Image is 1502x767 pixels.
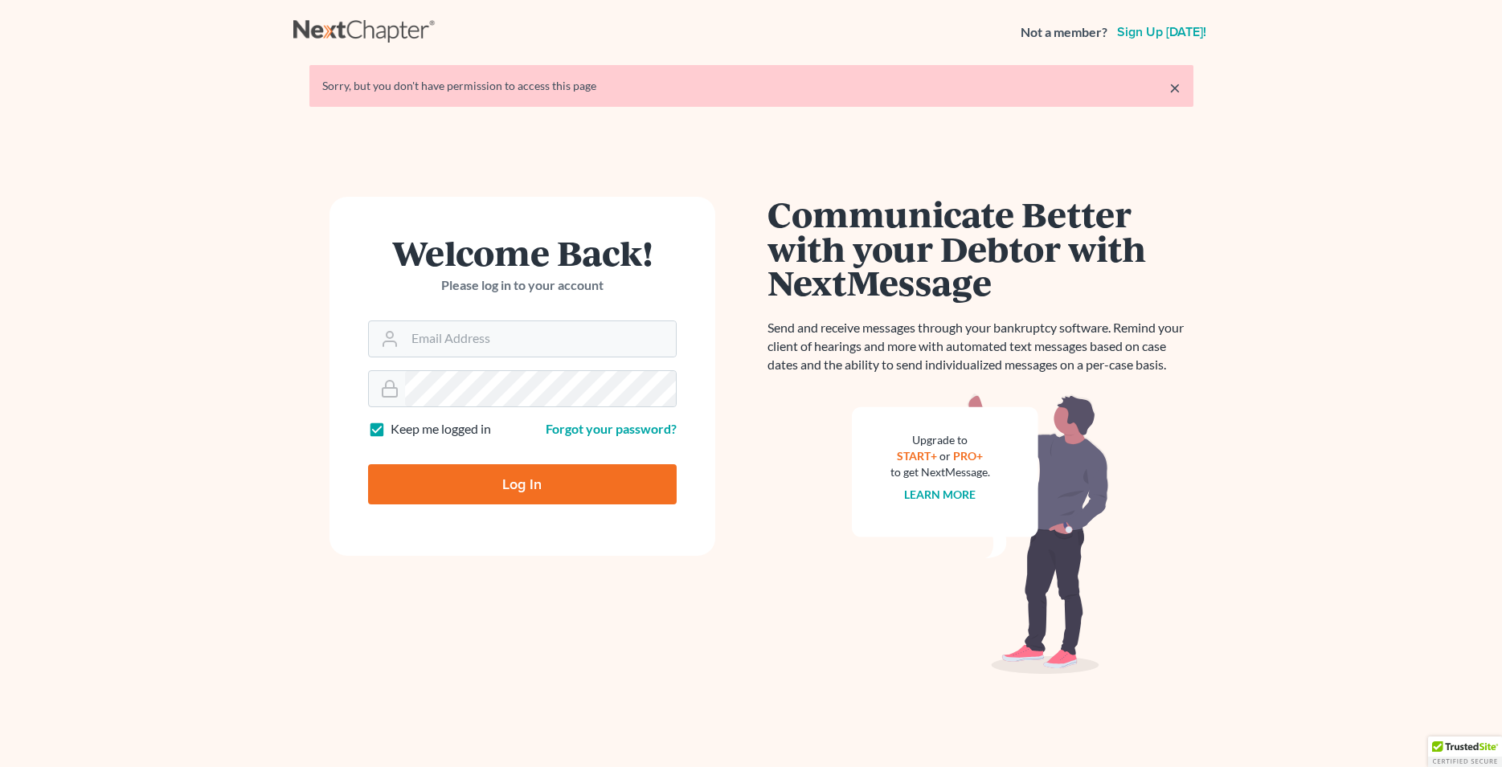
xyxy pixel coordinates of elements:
div: Upgrade to [890,432,990,448]
a: Learn more [904,488,976,501]
a: × [1169,78,1181,97]
h1: Welcome Back! [368,235,677,270]
a: START+ [897,449,937,463]
label: Keep me logged in [391,420,491,439]
p: Please log in to your account [368,276,677,295]
input: Email Address [405,321,676,357]
h1: Communicate Better with your Debtor with NextMessage [767,197,1193,300]
img: nextmessage_bg-59042aed3d76b12b5cd301f8e5b87938c9018125f34e5fa2b7a6b67550977c72.svg [852,394,1109,675]
a: PRO+ [953,449,983,463]
a: Forgot your password? [546,421,677,436]
span: or [939,449,951,463]
p: Send and receive messages through your bankruptcy software. Remind your client of hearings and mo... [767,319,1193,374]
a: Sign up [DATE]! [1114,26,1209,39]
input: Log In [368,464,677,504]
div: Sorry, but you don't have permission to access this page [322,78,1181,94]
div: to get NextMessage. [890,464,990,480]
div: TrustedSite Certified [1428,736,1502,767]
strong: Not a member? [1021,23,1107,42]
